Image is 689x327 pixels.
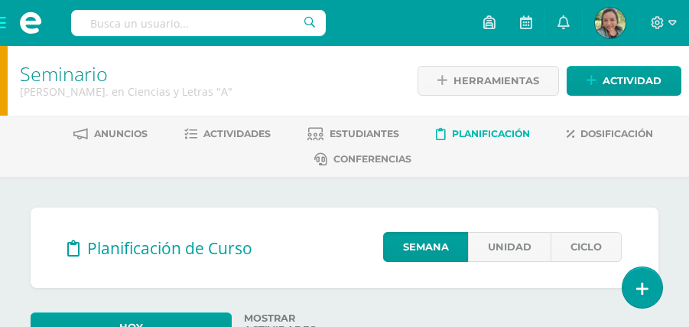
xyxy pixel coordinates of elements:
[580,128,653,139] span: Dosificación
[20,60,108,87] a: Seminario
[383,232,468,262] a: Semana
[94,128,148,139] span: Anuncios
[87,237,252,259] span: Planificación de Curso
[551,232,622,262] a: Ciclo
[595,8,626,38] img: 125d6587ac5afceeb0a154d7bf529833.png
[567,66,681,96] a: Actividad
[453,67,539,95] span: Herramientas
[20,84,398,99] div: Quinto Bach. en Ciencias y Letras 'A'
[71,10,326,36] input: Busca un usuario...
[468,232,551,262] a: Unidad
[20,63,398,84] h1: Seminario
[73,122,148,146] a: Anuncios
[184,122,271,146] a: Actividades
[333,153,411,165] span: Conferencias
[307,122,399,146] a: Estudiantes
[603,67,661,95] span: Actividad
[436,122,530,146] a: Planificación
[452,128,530,139] span: Planificación
[203,128,271,139] span: Actividades
[314,147,411,172] a: Conferencias
[418,66,559,96] a: Herramientas
[567,122,653,146] a: Dosificación
[330,128,399,139] span: Estudiantes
